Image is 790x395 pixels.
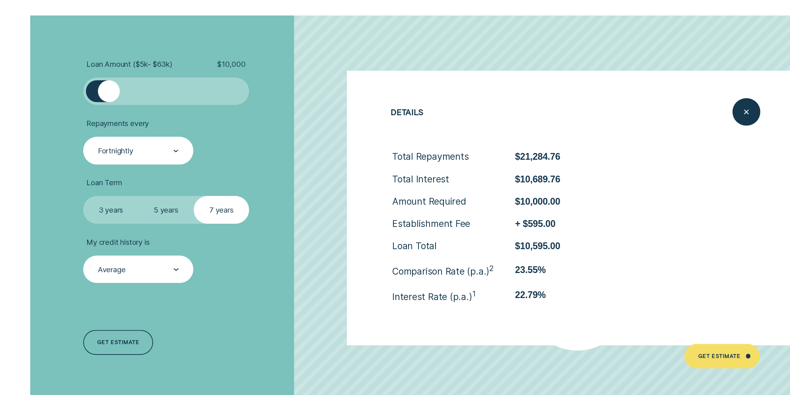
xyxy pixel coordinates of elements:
[634,265,710,313] button: See details
[86,119,149,128] span: Repayments every
[98,146,133,155] div: Fortnightly
[217,60,246,69] span: $ 10,000
[194,196,249,223] label: 7 years
[138,196,194,223] label: 5 years
[684,344,760,369] a: Get Estimate
[83,330,153,355] a: Get estimate
[86,60,173,69] span: Loan Amount ( $5k - $63k )
[86,238,149,247] span: My credit history is
[732,98,760,126] button: Close loan details
[669,274,707,294] span: See details
[86,178,122,187] span: Loan Term
[98,265,126,274] div: Average
[83,196,138,223] label: 3 years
